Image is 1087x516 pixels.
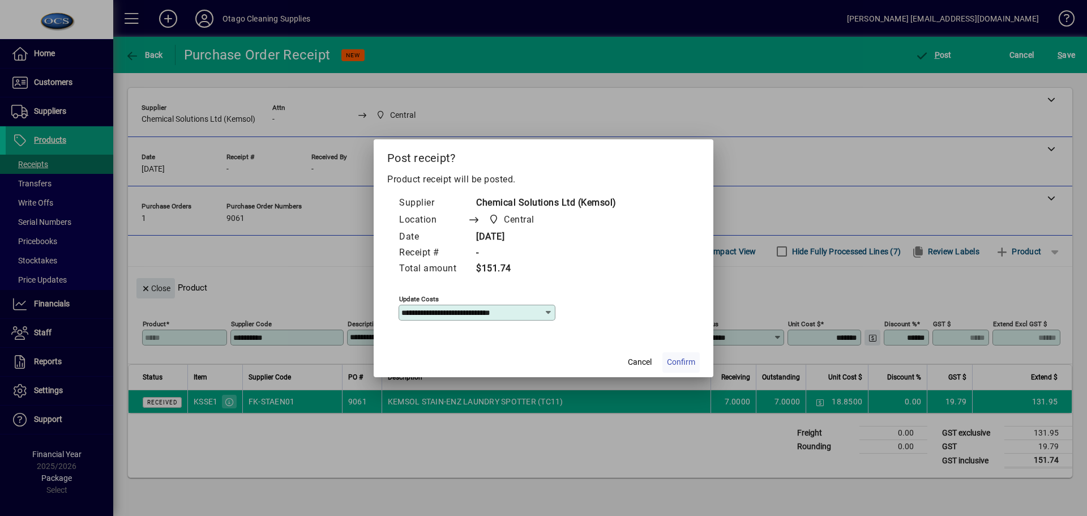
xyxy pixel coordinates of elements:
[399,195,468,211] td: Supplier
[628,356,652,368] span: Cancel
[662,352,700,373] button: Confirm
[667,356,695,368] span: Confirm
[485,212,539,228] span: Central
[468,245,617,261] td: -
[399,211,468,229] td: Location
[399,261,468,277] td: Total amount
[387,173,700,186] p: Product receipt will be posted.
[622,352,658,373] button: Cancel
[399,245,468,261] td: Receipt #
[504,213,534,227] span: Central
[374,139,713,172] h2: Post receipt?
[468,195,617,211] td: Chemical Solutions Ltd (Kemsol)
[468,261,617,277] td: $151.74
[399,295,439,302] mat-label: Update costs
[399,229,468,245] td: Date
[468,229,617,245] td: [DATE]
